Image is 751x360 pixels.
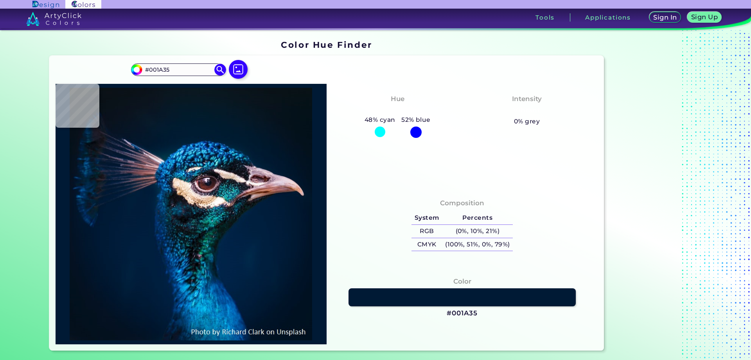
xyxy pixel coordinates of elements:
h5: 0% grey [514,116,540,127]
img: icon picture [229,60,248,79]
h5: RGB [411,225,442,238]
h5: (0%, 10%, 21%) [442,225,513,238]
h4: Hue [391,93,404,105]
h3: Applications [585,14,631,20]
img: icon search [214,64,226,76]
h5: Sign In [654,14,676,20]
h3: #001A35 [447,309,478,318]
h3: Cyan-Blue [375,106,420,115]
h5: Sign Up [692,14,717,20]
h1: Color Hue Finder [281,39,372,51]
h3: Tools [535,14,555,20]
h5: 52% blue [398,115,433,125]
h5: (100%, 51%, 0%, 79%) [442,238,513,251]
h4: Intensity [512,93,542,105]
h5: Percents [442,212,513,224]
h4: Composition [440,197,484,209]
a: Sign In [651,13,680,22]
h3: Vibrant [510,106,544,115]
img: ArtyClick Design logo [32,1,59,8]
h5: CMYK [411,238,442,251]
input: type color.. [142,64,215,75]
img: img_pavlin.jpg [59,88,323,340]
h5: 48% cyan [361,115,398,125]
a: Sign Up [689,13,720,22]
h4: Color [453,276,471,287]
h5: System [411,212,442,224]
img: logo_artyclick_colors_white.svg [26,12,81,26]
